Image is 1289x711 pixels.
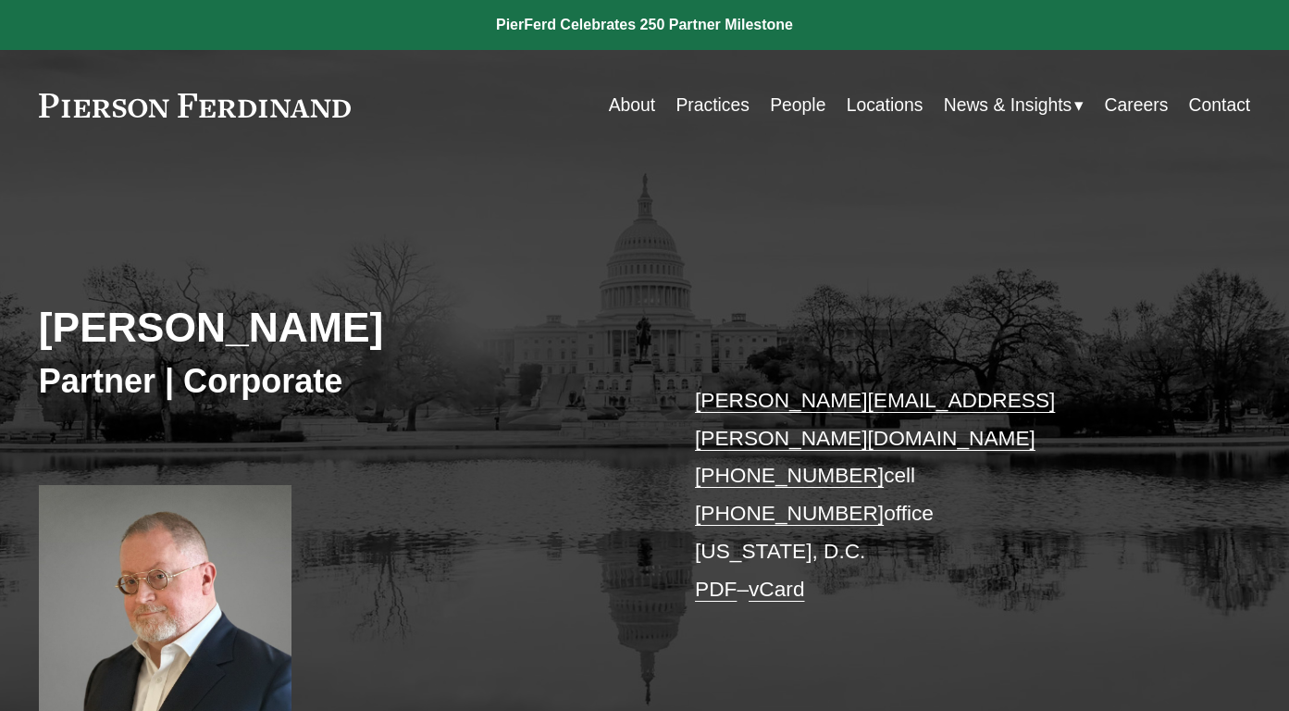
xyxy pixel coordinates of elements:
a: Careers [1105,87,1169,123]
a: [PERSON_NAME][EMAIL_ADDRESS][PERSON_NAME][DOMAIN_NAME] [695,388,1055,450]
a: People [770,87,825,123]
a: [PHONE_NUMBER] [695,501,884,525]
a: Contact [1189,87,1251,123]
a: PDF [695,577,737,601]
h2: [PERSON_NAME] [39,303,645,353]
a: [PHONE_NUMBER] [695,463,884,487]
a: About [609,87,656,123]
a: Locations [847,87,923,123]
h3: Partner | Corporate [39,361,645,403]
span: News & Insights [944,89,1072,121]
a: folder dropdown [944,87,1084,123]
a: Practices [675,87,749,123]
a: vCard [749,577,804,601]
p: cell office [US_STATE], D.C. – [695,381,1200,608]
